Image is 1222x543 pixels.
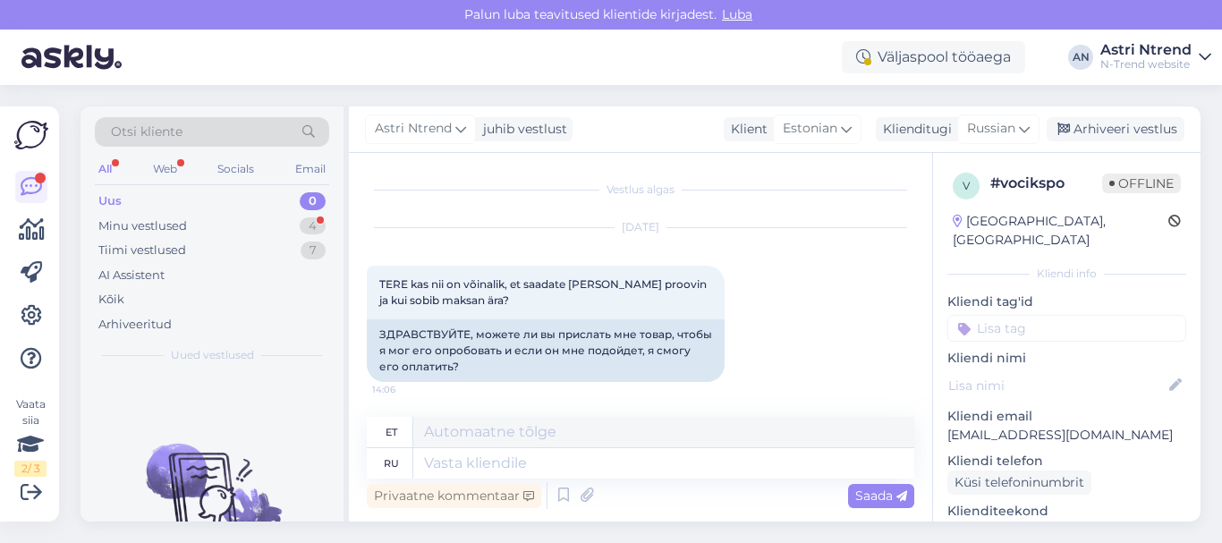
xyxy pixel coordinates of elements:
[476,120,567,139] div: juhib vestlust
[14,461,47,477] div: 2 / 3
[876,120,952,139] div: Klienditugi
[14,396,47,477] div: Vaata siia
[947,315,1186,342] input: Lisa tag
[1100,43,1211,72] a: Astri NtrendN-Trend website
[947,471,1091,495] div: Küsi telefoninumbrit
[98,192,122,210] div: Uus
[301,242,326,259] div: 7
[171,347,254,363] span: Uued vestlused
[300,217,326,235] div: 4
[292,157,329,181] div: Email
[990,173,1102,194] div: # vocikspo
[947,407,1186,426] p: Kliendi email
[379,277,709,307] span: TERE kas nii on võinalik, et saadate [PERSON_NAME] proovin ja kui sobib maksan ära?
[783,119,837,139] span: Estonian
[98,267,165,284] div: AI Assistent
[947,349,1186,368] p: Kliendi nimi
[98,316,172,334] div: Arhiveeritud
[300,192,326,210] div: 0
[947,502,1186,521] p: Klienditeekond
[724,120,768,139] div: Klient
[214,157,258,181] div: Socials
[95,157,115,181] div: All
[386,417,397,447] div: et
[367,319,725,382] div: ЗДРАВСТВУЙТЕ, можете ли вы прислать мне товар, чтобы я мог его опробовать и если он мне подойдет,...
[947,452,1186,471] p: Kliendi telefon
[14,121,48,149] img: Askly Logo
[372,383,439,396] span: 14:06
[149,157,181,181] div: Web
[963,179,970,192] span: v
[1068,45,1093,70] div: AN
[953,212,1168,250] div: [GEOGRAPHIC_DATA], [GEOGRAPHIC_DATA]
[367,182,914,198] div: Vestlus algas
[947,426,1186,445] p: [EMAIL_ADDRESS][DOMAIN_NAME]
[375,119,452,139] span: Astri Ntrend
[98,291,124,309] div: Kõik
[947,266,1186,282] div: Kliendi info
[367,219,914,235] div: [DATE]
[717,6,758,22] span: Luba
[1100,43,1192,57] div: Astri Ntrend
[948,376,1166,395] input: Lisa nimi
[98,217,187,235] div: Minu vestlused
[947,293,1186,311] p: Kliendi tag'id
[1102,174,1181,193] span: Offline
[98,242,186,259] div: Tiimi vestlused
[842,41,1025,73] div: Väljaspool tööaega
[384,448,399,479] div: ru
[1047,117,1184,141] div: Arhiveeri vestlus
[1100,57,1192,72] div: N-Trend website
[367,484,541,508] div: Privaatne kommentaar
[111,123,182,141] span: Otsi kliente
[855,488,907,504] span: Saada
[967,119,1015,139] span: Russian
